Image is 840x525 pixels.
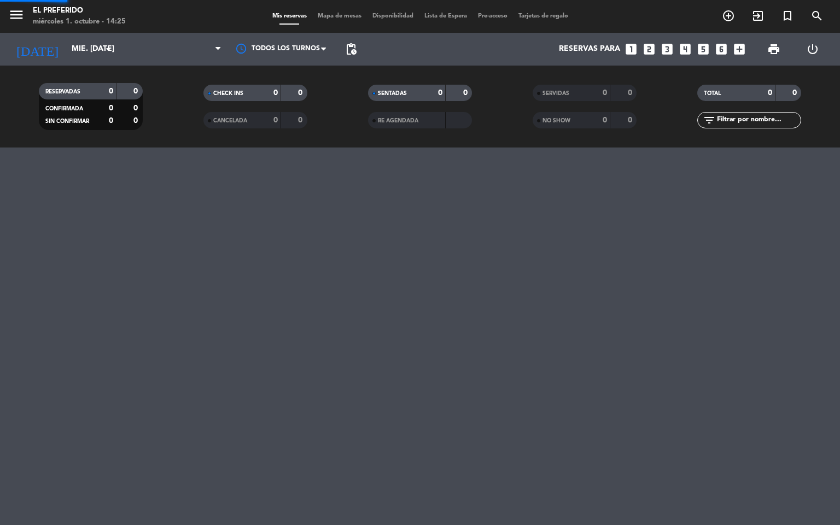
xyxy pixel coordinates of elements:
span: CHECK INS [213,91,243,96]
strong: 0 [628,116,634,124]
i: search [810,9,824,22]
span: TOTAL [704,91,721,96]
strong: 0 [133,87,140,95]
i: looks_3 [660,42,674,56]
span: Reservas para [559,45,620,54]
span: pending_actions [345,43,358,56]
span: SERVIDAS [542,91,569,96]
span: CANCELADA [213,118,247,123]
i: exit_to_app [751,9,765,22]
strong: 0 [298,89,305,97]
i: turned_in_not [781,9,794,22]
strong: 0 [628,89,634,97]
i: looks_4 [678,42,692,56]
strong: 0 [603,89,607,97]
i: menu [8,7,25,23]
span: NO SHOW [542,118,570,123]
span: print [767,43,780,56]
span: Pre-acceso [472,13,513,19]
strong: 0 [792,89,799,97]
span: Tarjetas de regalo [513,13,574,19]
strong: 0 [768,89,772,97]
span: Mis reservas [267,13,312,19]
i: arrow_drop_down [102,43,115,56]
span: CONFIRMADA [45,106,83,111]
strong: 0 [133,117,140,125]
i: looks_6 [714,42,728,56]
strong: 0 [109,104,113,112]
span: Mapa de mesas [312,13,367,19]
i: looks_one [624,42,638,56]
i: add_circle_outline [722,9,735,22]
strong: 0 [109,87,113,95]
span: Lista de Espera [419,13,472,19]
i: add_box [732,42,746,56]
strong: 0 [273,89,278,97]
strong: 0 [109,117,113,125]
span: RESERVADAS [45,89,80,95]
strong: 0 [463,89,470,97]
span: SENTADAS [378,91,407,96]
span: RE AGENDADA [378,118,418,123]
span: Disponibilidad [367,13,419,19]
div: El Preferido [33,5,126,16]
i: looks_two [642,42,656,56]
strong: 0 [298,116,305,124]
strong: 0 [273,116,278,124]
i: looks_5 [696,42,710,56]
strong: 0 [603,116,607,124]
input: Filtrar por nombre... [716,114,801,126]
div: miércoles 1. octubre - 14:25 [33,16,126,27]
div: LOG OUT [793,33,832,66]
button: menu [8,7,25,27]
i: power_settings_new [806,43,819,56]
span: SIN CONFIRMAR [45,119,89,124]
i: [DATE] [8,37,66,61]
strong: 0 [438,89,442,97]
strong: 0 [133,104,140,112]
i: filter_list [703,114,716,127]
